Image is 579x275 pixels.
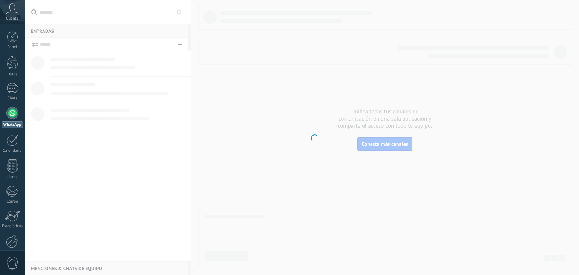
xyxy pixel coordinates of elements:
div: WhatsApp [2,121,23,128]
div: Calendario [2,148,23,153]
div: Estadísticas [2,224,23,229]
div: Listas [2,175,23,180]
div: Panel [2,45,23,50]
div: Correo [2,199,23,204]
span: Cuenta [6,16,18,21]
div: Leads [2,72,23,77]
div: Chats [2,96,23,101]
